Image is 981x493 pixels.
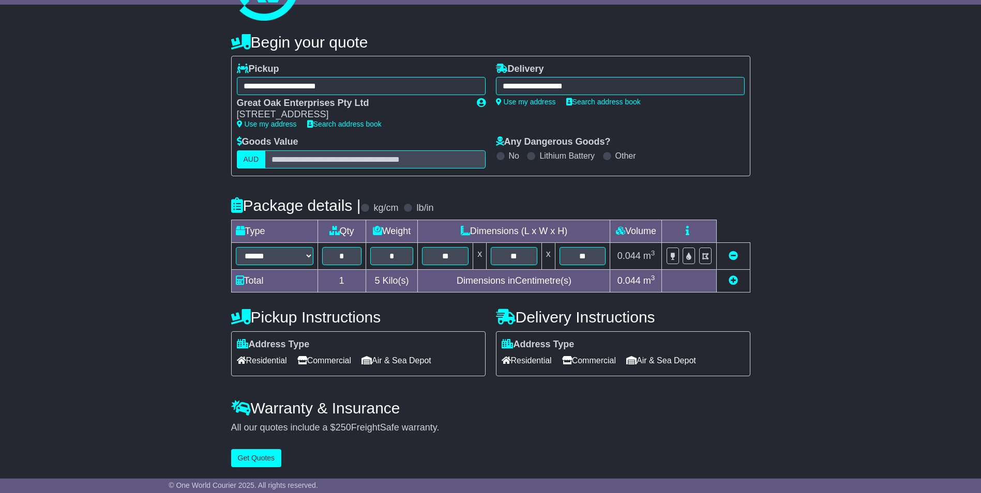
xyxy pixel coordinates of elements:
[539,151,595,161] label: Lithium Battery
[237,64,279,75] label: Pickup
[418,220,610,242] td: Dimensions (L x W x H)
[237,98,466,109] div: Great Oak Enterprises Pty Ltd
[237,352,287,368] span: Residential
[374,275,380,286] span: 5
[562,352,616,368] span: Commercial
[502,339,575,350] label: Address Type
[237,120,297,128] a: Use my address
[610,220,662,242] td: Volume
[231,399,750,417] h4: Warranty & Insurance
[729,251,738,261] a: Remove this item
[231,422,750,434] div: All our quotes include a $ FreightSafe warranty.
[566,98,641,106] a: Search address book
[502,352,552,368] span: Residential
[496,136,611,148] label: Any Dangerous Goods?
[231,197,361,214] h4: Package details |
[336,422,351,433] span: 250
[496,309,750,326] h4: Delivery Instructions
[237,339,310,350] label: Address Type
[366,220,418,242] td: Weight
[496,98,556,106] a: Use my address
[231,269,318,292] td: Total
[418,269,610,292] td: Dimensions in Centimetre(s)
[373,203,398,214] label: kg/cm
[366,269,418,292] td: Kilo(s)
[231,220,318,242] td: Type
[297,352,351,368] span: Commercial
[509,151,519,161] label: No
[231,309,486,326] h4: Pickup Instructions
[496,64,544,75] label: Delivery
[651,249,655,257] sup: 3
[626,352,696,368] span: Air & Sea Depot
[237,136,298,148] label: Goods Value
[541,242,555,269] td: x
[729,275,738,286] a: Add new item
[318,220,366,242] td: Qty
[307,120,382,128] a: Search address book
[237,150,266,168] label: AUD
[169,481,318,489] span: © One World Courier 2025. All rights reserved.
[237,109,466,120] div: [STREET_ADDRESS]
[643,251,655,261] span: m
[318,269,366,292] td: 1
[617,275,641,286] span: 0.044
[416,203,433,214] label: lb/in
[361,352,431,368] span: Air & Sea Depot
[473,242,487,269] td: x
[231,34,750,51] h4: Begin your quote
[643,275,655,286] span: m
[617,251,641,261] span: 0.044
[651,274,655,282] sup: 3
[615,151,636,161] label: Other
[231,449,282,467] button: Get Quotes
